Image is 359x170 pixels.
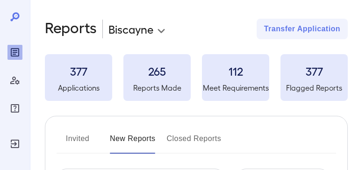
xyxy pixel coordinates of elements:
p: Biscayne [108,21,153,36]
div: Reports [7,45,22,60]
summary: 377Applications265Reports Made112Meet Requirements377Flagged Reports [45,54,348,101]
h5: Flagged Reports [280,82,348,93]
h3: 377 [280,64,348,78]
h5: Reports Made [123,82,191,93]
div: Log Out [7,136,22,151]
div: Manage Users [7,73,22,88]
button: Transfer Application [257,19,348,39]
h3: 377 [45,64,112,78]
button: Invited [57,131,99,154]
h3: 265 [123,64,191,78]
div: FAQ [7,101,22,116]
h2: Reports [45,19,97,39]
h5: Meet Requirements [202,82,269,93]
button: Closed Reports [167,131,222,154]
button: New Reports [110,131,156,154]
h3: 112 [202,64,269,78]
h5: Applications [45,82,112,93]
